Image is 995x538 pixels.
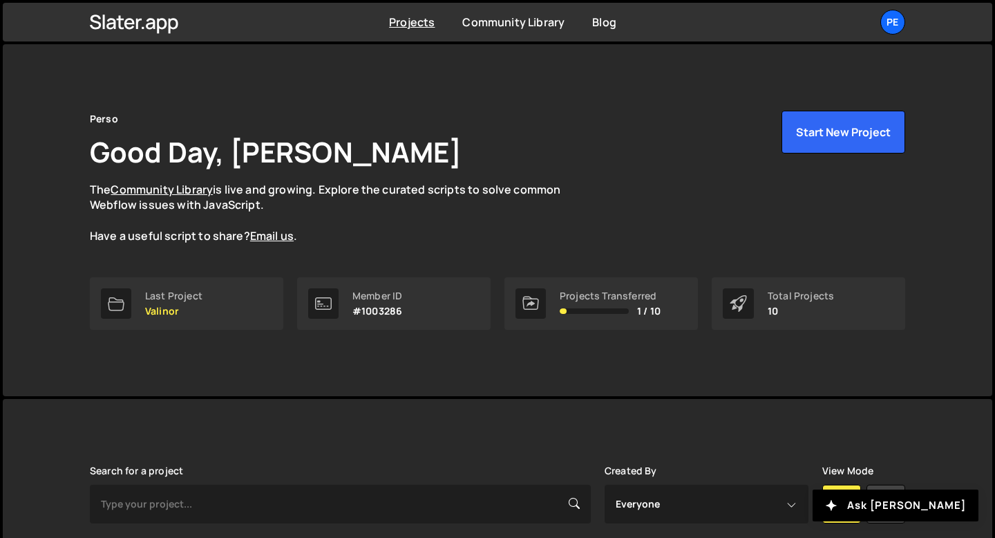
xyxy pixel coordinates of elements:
[90,182,587,244] p: The is live and growing. Explore the curated scripts to solve common Webflow issues with JavaScri...
[462,15,565,30] a: Community Library
[111,182,213,197] a: Community Library
[880,10,905,35] a: Pe
[768,306,834,317] p: 10
[250,228,294,243] a: Email us
[352,306,402,317] p: #1003286
[145,290,202,302] div: Last Project
[813,490,978,521] button: Ask [PERSON_NAME]
[145,306,202,317] p: Valinor
[781,111,905,154] button: Start New Project
[90,485,591,523] input: Type your project...
[352,290,402,302] div: Member ID
[90,277,283,330] a: Last Project Valinor
[592,15,616,30] a: Blog
[605,465,657,476] label: Created By
[389,15,435,30] a: Projects
[637,306,661,317] span: 1 / 10
[768,290,834,302] div: Total Projects
[90,133,462,171] h1: Good Day, [PERSON_NAME]
[90,465,183,476] label: Search for a project
[822,465,873,476] label: View Mode
[90,111,118,127] div: Perso
[560,290,661,302] div: Projects Transferred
